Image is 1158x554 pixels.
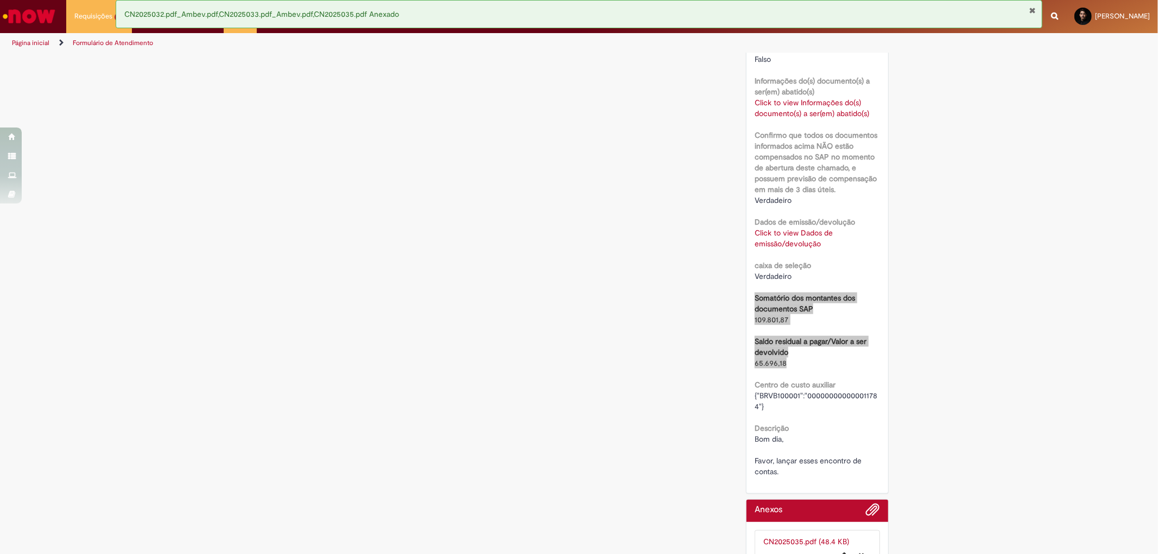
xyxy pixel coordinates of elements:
b: Informações do(s) documento(s) a ser(em) abatido(s) [755,76,870,97]
span: Requisições [74,11,112,22]
span: 4 [115,12,124,22]
a: CN2025035.pdf (48.4 KB) [763,537,849,546]
a: Click to view Dados de emissão/devolução [755,228,833,249]
b: Não consegui encontrar meu fornecedor (marque esta opção e preencha manualmente os campos que apa... [755,11,874,53]
span: Falso [755,54,771,64]
b: Descrição [755,423,789,433]
a: Formulário de Atendimento [73,39,153,47]
span: [PERSON_NAME] [1095,11,1150,21]
span: 65.696,18 [755,358,787,368]
button: Fechar Notificação [1029,6,1036,15]
span: CN2025032.pdf_Ambev.pdf,CN2025033.pdf_Ambev.pdf,CN2025035.pdf Anexado [124,9,399,19]
b: Confirmo que todos os documentos informados acima NÃO estão compensados no SAP no momento de aber... [755,130,877,194]
b: caixa de seleção [755,260,811,270]
ul: Trilhas de página [8,33,764,53]
b: Centro de custo auxiliar [755,380,836,390]
button: Adicionar anexos [866,502,880,522]
span: Verdadeiro [755,271,792,281]
span: {"BRVB100001":"000000000000011784"} [755,391,877,411]
b: Saldo residual a pagar/Valor a ser devolvido [755,336,866,357]
h2: Anexos [755,505,782,515]
span: 109.801,87 [755,315,788,324]
span: Bom dia, Favor, lançar esses encontro de contas. [755,434,864,476]
b: Somatório dos montantes dos documentos SAP [755,293,855,314]
a: Página inicial [12,39,49,47]
a: Click to view Informações do(s) documento(s) a ser(em) abatido(s) [755,98,869,118]
b: Dados de emissão/devolução [755,217,855,227]
img: ServiceNow [1,5,57,27]
span: Verdadeiro [755,195,792,205]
